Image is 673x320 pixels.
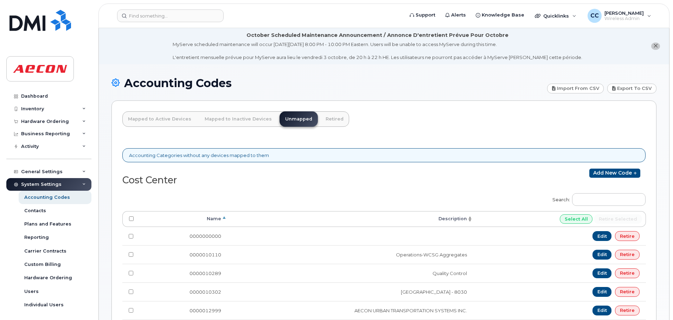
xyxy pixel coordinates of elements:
a: Retired [320,111,349,127]
a: Retire [615,306,640,315]
div: Accounting Categories without any devices mapped to them [122,148,646,163]
td: Operations-WCSG Aggregates [227,245,473,264]
input: Select All [560,214,593,224]
th: Description: activate to sort column ascending [227,211,473,227]
a: Retire [615,231,640,241]
td: [GEOGRAPHIC_DATA] - 8030 [227,282,473,301]
a: Edit [592,268,612,278]
h1: Accounting Codes [111,77,544,89]
button: close notification [651,43,660,50]
a: Mapped to Active Devices [122,111,197,127]
h2: Cost Center [122,175,378,185]
td: 0000000000 [140,227,227,245]
label: Search: [548,189,646,208]
td: Quality Control [227,264,473,282]
input: Search: [572,193,646,206]
a: Mapped to Inactive Devices [199,111,277,127]
a: Edit [592,250,612,260]
a: Import from CSV [547,84,604,93]
td: 0000010110 [140,245,227,264]
a: Retire [615,287,640,297]
div: MyServe scheduled maintenance will occur [DATE][DATE] 8:00 PM - 10:00 PM Eastern. Users will be u... [173,41,582,61]
a: Edit [592,231,612,241]
th: Name: activate to sort column descending [140,211,227,227]
a: Add new code [589,169,640,178]
td: AECON URBAN TRANSPORTATION SYSTEMS INC. [227,301,473,320]
a: Edit [592,306,612,315]
a: Unmapped [280,111,318,127]
td: 0000010302 [140,282,227,301]
td: 0000010289 [140,264,227,282]
td: 0000012999 [140,301,227,320]
a: Retire [615,268,640,278]
div: October Scheduled Maintenance Announcement / Annonce D'entretient Prévue Pour Octobre [246,32,508,39]
a: Export to CSV [607,84,656,93]
a: Edit [592,287,612,297]
iframe: Messenger Launcher [642,289,668,315]
a: Retire [615,250,640,260]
